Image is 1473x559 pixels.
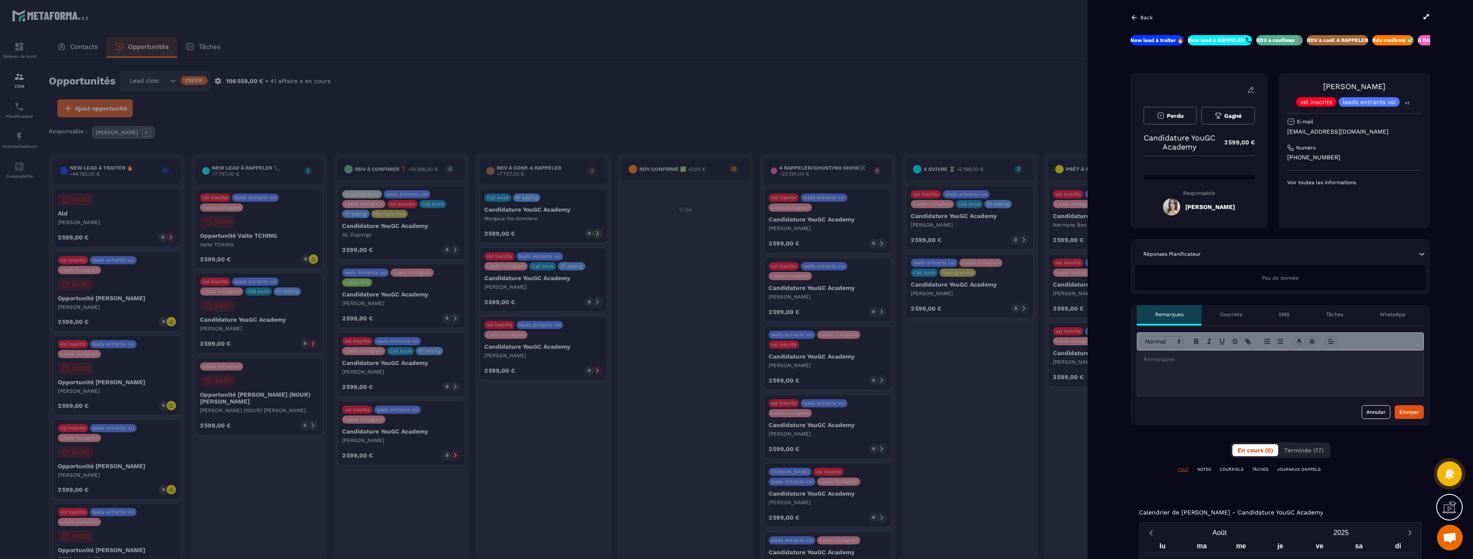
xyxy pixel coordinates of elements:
[1437,525,1463,550] a: Ouvrir le chat
[1143,251,1201,257] p: Réponses Planificateur
[1280,525,1402,540] button: Open years overlay
[1143,527,1159,538] button: Previous month
[1143,107,1197,125] button: Perdu
[1143,540,1182,555] div: lu
[1182,540,1222,555] div: ma
[1143,133,1216,151] p: Candidature YouGC Academy
[1279,311,1290,318] p: SMS
[1143,190,1255,196] p: Responsable
[1277,466,1321,472] p: JOURNAUX D'APPELS
[1159,525,1280,540] button: Open months overlay
[1287,128,1422,136] p: [EMAIL_ADDRESS][DOMAIN_NAME]
[1323,82,1385,91] a: [PERSON_NAME]
[1185,203,1235,210] h5: [PERSON_NAME]
[1262,275,1299,281] span: Pas de donnée
[1395,405,1424,419] button: Envoyer
[1178,466,1189,472] p: TOUT
[1221,540,1261,555] div: me
[1339,540,1379,555] div: sa
[1261,540,1300,555] div: je
[1279,444,1329,456] button: Terminés (17)
[1378,540,1418,555] div: di
[1252,466,1268,472] p: TÂCHES
[1220,311,1242,318] p: Courriels
[1402,99,1412,108] p: +1
[1224,113,1242,119] span: Gagné
[1343,99,1395,105] p: leads entrants vsl
[1284,447,1324,454] span: Terminés (17)
[1237,447,1273,454] span: En cours (0)
[1167,113,1184,119] span: Perdu
[1399,408,1419,416] div: Envoyer
[1300,99,1332,105] p: vsl inscrits
[1402,527,1418,538] button: Next month
[1197,466,1211,472] p: NOTES
[1326,311,1343,318] p: Tâches
[1287,179,1422,186] p: Voir toutes les informations
[1300,540,1339,555] div: ve
[1220,466,1243,472] p: COURRIELS
[1296,144,1316,151] p: Numéro
[1287,153,1422,161] p: [PHONE_NUMBER]
[1297,118,1313,125] p: E-mail
[1362,405,1390,419] button: Annuler
[1216,134,1255,151] p: 2 599,00 €
[1232,444,1278,456] button: En cours (0)
[1380,311,1406,318] p: WhatsApp
[1139,509,1323,516] p: Calendrier de [PERSON_NAME] - Candidature YouGC Academy
[1155,311,1184,318] p: Remarques
[1201,107,1255,125] button: Gagné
